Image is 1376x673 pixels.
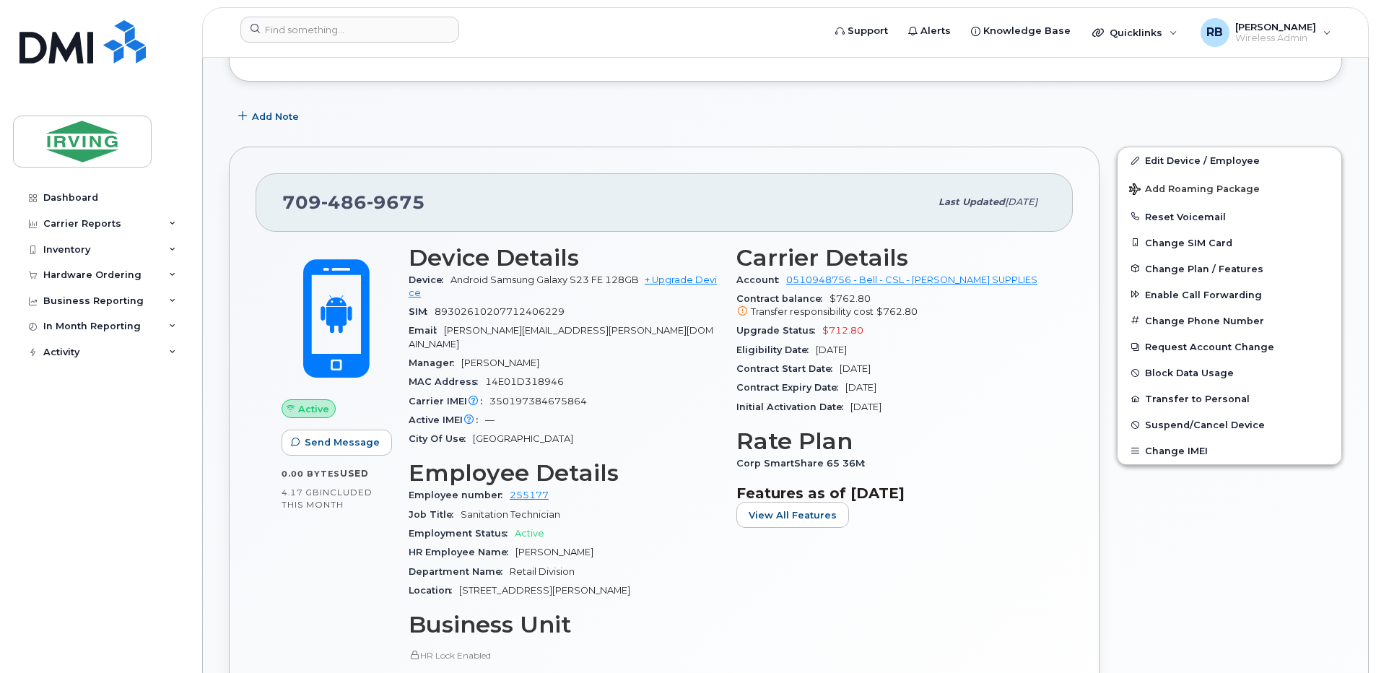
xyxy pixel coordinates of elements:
button: View All Features [736,502,849,528]
span: [DATE] [1005,196,1037,207]
button: Enable Call Forwarding [1118,282,1341,308]
h3: Rate Plan [736,428,1047,454]
span: 14E01D318946 [485,376,564,387]
span: Manager [409,357,461,368]
span: [PERSON_NAME] [461,357,539,368]
span: [PERSON_NAME] [515,547,593,557]
span: Initial Activation Date [736,401,850,412]
span: HR Employee Name [409,547,515,557]
span: View All Features [749,508,837,522]
span: Employment Status [409,528,515,539]
span: [DATE] [816,344,847,355]
span: Active [298,402,329,416]
span: Location [409,585,459,596]
span: [DATE] [850,401,881,412]
span: [PERSON_NAME] [1235,21,1316,32]
button: Add Roaming Package [1118,173,1341,203]
button: Add Note [229,103,311,129]
span: Add Roaming Package [1129,183,1260,197]
span: Transfer responsibility cost [751,306,874,317]
a: Alerts [898,17,961,45]
span: Account [736,274,786,285]
button: Block Data Usage [1118,360,1341,386]
span: Add Note [252,110,299,123]
span: 0.00 Bytes [282,469,340,479]
span: Sanitation Technician [461,509,560,520]
a: Knowledge Base [961,17,1081,45]
span: used [340,468,369,479]
span: [PERSON_NAME][EMAIL_ADDRESS][PERSON_NAME][DOMAIN_NAME] [409,325,713,349]
span: Support [848,24,888,38]
a: 0510948756 - Bell - CSL - [PERSON_NAME] SUPPLIES [786,274,1037,285]
span: RB [1206,24,1223,41]
span: Send Message [305,435,380,449]
span: $762.80 [736,293,1047,319]
a: Support [825,17,898,45]
button: Request Account Change [1118,334,1341,360]
span: City Of Use [409,433,473,444]
span: Email [409,325,444,336]
span: Alerts [920,24,951,38]
span: $762.80 [876,306,918,317]
div: Quicklinks [1082,18,1188,47]
span: Active IMEI [409,414,485,425]
span: Upgrade Status [736,325,822,336]
span: Department Name [409,566,510,577]
input: Find something... [240,17,459,43]
span: 4.17 GB [282,487,320,498]
span: Change Plan / Features [1145,263,1263,274]
a: Edit Device / Employee [1118,147,1341,173]
a: + Upgrade Device [409,274,717,298]
span: Suspend/Cancel Device [1145,420,1265,430]
button: Change SIM Card [1118,230,1341,256]
span: SIM [409,306,435,317]
h3: Business Unit [409,612,719,638]
button: Reset Voicemail [1118,204,1341,230]
div: Roberts, Brad [1190,18,1341,47]
button: Send Message [282,430,392,456]
span: Eligibility Date [736,344,816,355]
span: Last updated [939,196,1005,207]
h3: Device Details [409,245,719,271]
span: [GEOGRAPHIC_DATA] [473,433,573,444]
span: Device [409,274,450,285]
span: Carrier IMEI [409,396,489,407]
h3: Carrier Details [736,245,1047,271]
span: Wireless Admin [1235,32,1316,44]
span: Active [515,528,544,539]
span: Employee number [409,490,510,500]
span: Quicklinks [1110,27,1162,38]
span: Corp SmartShare 65 36M [736,458,872,469]
p: HR Lock Enabled [409,649,719,661]
span: Knowledge Base [983,24,1071,38]
span: 486 [321,191,367,213]
span: Contract balance [736,293,829,304]
span: MAC Address [409,376,485,387]
span: 89302610207712406229 [435,306,565,317]
span: 350197384675864 [489,396,587,407]
span: — [485,414,495,425]
button: Suspend/Cancel Device [1118,412,1341,438]
span: [DATE] [845,382,876,393]
span: $712.80 [822,325,863,336]
span: Contract Expiry Date [736,382,845,393]
a: 255177 [510,490,549,500]
span: 9675 [367,191,425,213]
span: [DATE] [840,363,871,374]
button: Change Plan / Features [1118,256,1341,282]
span: Enable Call Forwarding [1145,289,1262,300]
span: Contract Start Date [736,363,840,374]
span: [STREET_ADDRESS][PERSON_NAME] [459,585,630,596]
span: included this month [282,487,373,511]
h3: Employee Details [409,460,719,486]
h3: Features as of [DATE] [736,485,1047,502]
span: Retail Division [510,566,575,577]
button: Change IMEI [1118,438,1341,464]
span: 709 [282,191,425,213]
span: Job Title [409,509,461,520]
span: Android Samsung Galaxy S23 FE 128GB [450,274,639,285]
button: Transfer to Personal [1118,386,1341,412]
button: Change Phone Number [1118,308,1341,334]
